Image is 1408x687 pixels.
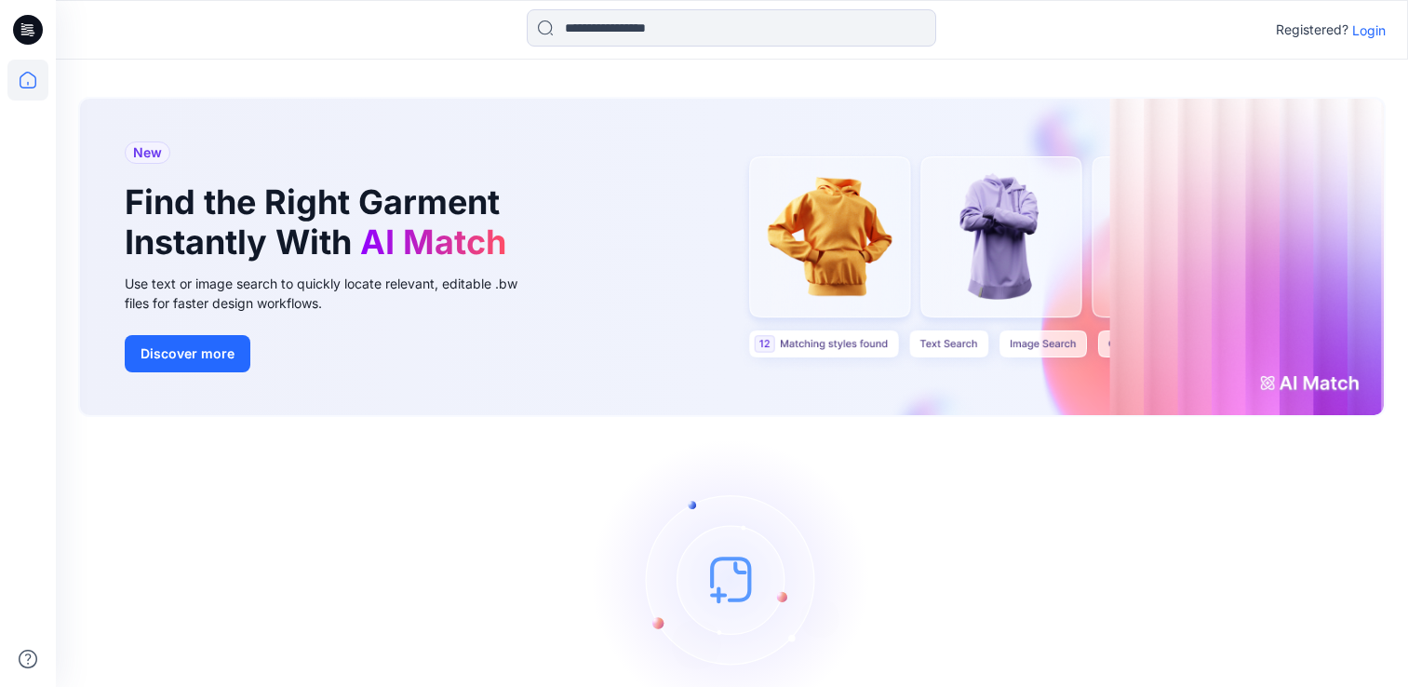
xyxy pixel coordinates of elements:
[125,335,250,372] button: Discover more
[1352,20,1386,40] p: Login
[125,274,543,313] div: Use text or image search to quickly locate relevant, editable .bw files for faster design workflows.
[125,182,516,263] h1: Find the Right Garment Instantly With
[360,222,506,263] span: AI Match
[133,141,162,164] span: New
[1276,19,1348,41] p: Registered?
